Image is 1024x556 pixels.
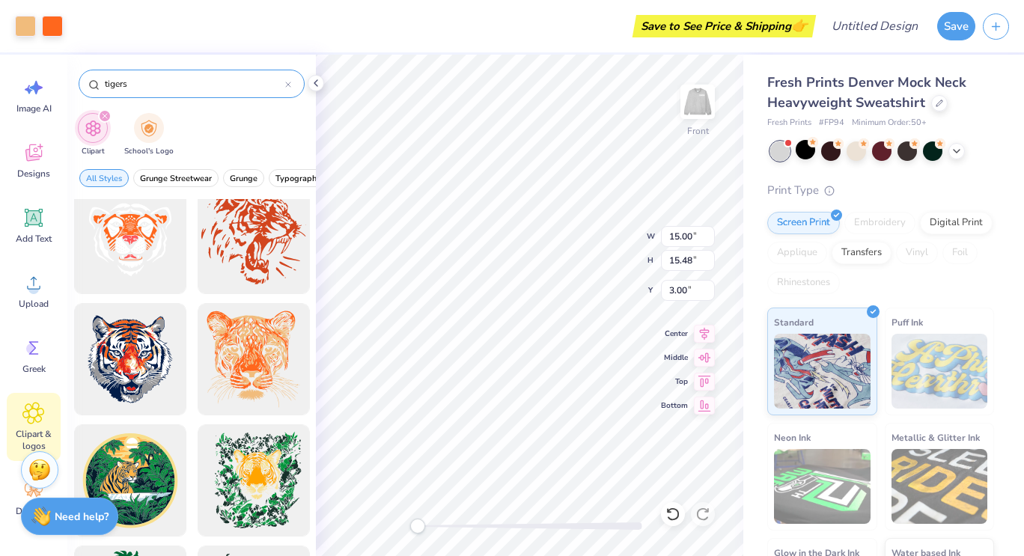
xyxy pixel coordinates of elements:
div: Applique [767,242,827,264]
input: Untitled Design [820,11,930,41]
div: Digital Print [920,212,993,234]
span: Greek [22,363,46,375]
span: Clipart [82,146,105,157]
div: filter for Clipart [78,113,108,157]
span: Image AI [16,103,52,114]
button: filter button [133,169,219,187]
span: Grunge [230,173,257,184]
div: Vinyl [896,242,938,264]
div: Print Type [767,182,994,199]
div: Accessibility label [410,519,425,534]
span: Typography [275,173,321,184]
button: filter button [78,113,108,157]
span: All Styles [86,173,122,184]
div: Transfers [832,242,892,264]
span: Standard [774,314,814,330]
span: # FP94 [819,117,844,129]
span: Neon Ink [774,430,811,445]
div: Embroidery [844,212,915,234]
span: Minimum Order: 50 + [852,117,927,129]
span: Decorate [16,505,52,517]
span: Upload [19,298,49,310]
strong: Need help? [55,510,109,524]
button: filter button [79,169,129,187]
span: Designs [17,168,50,180]
div: Rhinestones [767,272,840,294]
div: Screen Print [767,212,840,234]
span: School's Logo [124,146,174,157]
button: filter button [269,169,328,187]
span: Top [661,376,688,388]
input: Try "Stars" [103,76,285,91]
button: filter button [124,113,174,157]
span: Center [661,328,688,340]
div: Front [687,124,709,138]
span: Clipart & logos [9,428,58,452]
img: Puff Ink [892,334,988,409]
span: 👉 [791,16,808,34]
span: Grunge Streetwear [140,173,212,184]
img: School's Logo Image [141,120,157,137]
span: Add Text [16,233,52,245]
img: Metallic & Glitter Ink [892,449,988,524]
div: filter for School's Logo [124,113,174,157]
img: Standard [774,334,871,409]
span: Fresh Prints [767,117,811,129]
div: Save to See Price & Shipping [636,15,812,37]
button: Save [937,12,975,40]
div: Foil [942,242,978,264]
img: Clipart Image [85,120,102,137]
img: Front [683,87,713,117]
span: Middle [661,352,688,364]
span: Fresh Prints Denver Mock Neck Heavyweight Sweatshirt [767,73,966,111]
img: Neon Ink [774,449,871,524]
span: Puff Ink [892,314,923,330]
span: Bottom [661,400,688,412]
span: Metallic & Glitter Ink [892,430,980,445]
button: filter button [223,169,264,187]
